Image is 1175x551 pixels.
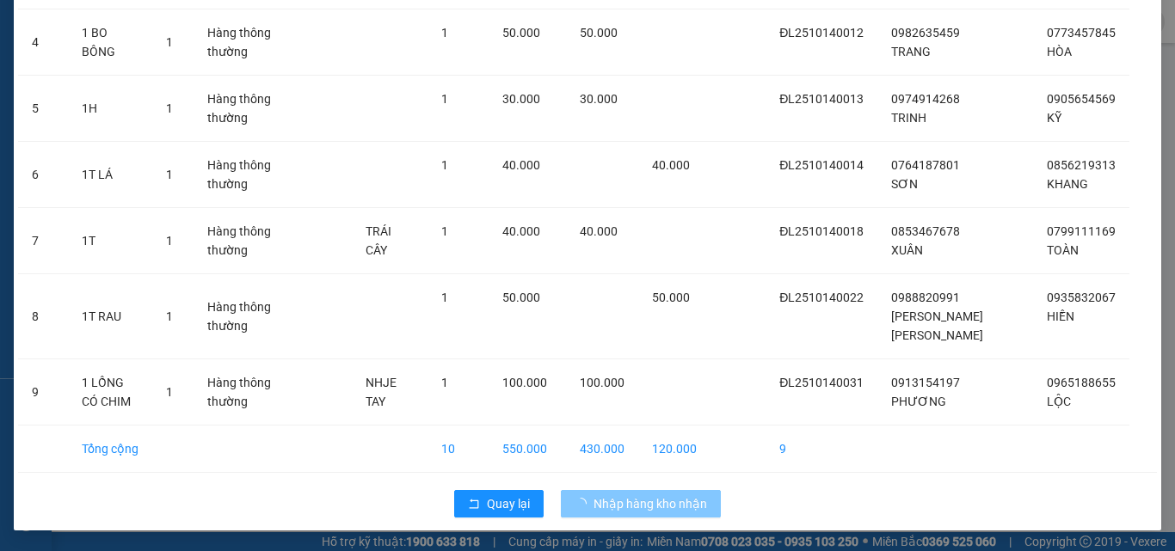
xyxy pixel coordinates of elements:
[194,274,286,359] td: Hàng thông thường
[428,425,489,473] td: 10
[487,494,530,513] span: Quay lại
[891,291,960,304] span: 0988820991
[18,76,68,142] td: 5
[1047,395,1071,408] span: LỘC
[891,92,960,106] span: 0974914268
[580,26,618,40] span: 50.000
[891,177,918,191] span: SƠN
[1047,45,1072,58] span: HÒA
[194,76,286,142] td: Hàng thông thường
[502,291,540,304] span: 50.000
[68,76,152,142] td: 1H
[68,359,152,425] td: 1 LỒNG CÓ CHIM
[502,92,540,106] span: 30.000
[891,26,960,40] span: 0982635459
[18,359,68,425] td: 9
[18,142,68,208] td: 6
[366,376,397,408] span: NHJE TAY
[441,291,448,304] span: 1
[166,168,173,181] span: 1
[166,234,173,248] span: 1
[652,291,690,304] span: 50.000
[1047,158,1116,172] span: 0856219313
[891,158,960,172] span: 0764187801
[891,243,923,257] span: XUÂN
[1047,309,1074,323] span: HIỀN
[652,158,690,172] span: 40.000
[638,425,711,473] td: 120.000
[441,92,448,106] span: 1
[166,101,173,115] span: 1
[68,274,152,359] td: 1T RAU
[68,208,152,274] td: 1T
[891,224,960,238] span: 0853467678
[194,208,286,274] td: Hàng thông thường
[779,224,864,238] span: ĐL2510140018
[489,425,566,473] td: 550.000
[580,224,618,238] span: 40.000
[561,490,721,517] button: Nhập hàng kho nhận
[502,376,547,389] span: 100.000
[779,92,864,106] span: ĐL2510140013
[1047,224,1116,238] span: 0799111169
[1047,243,1079,257] span: TOÀN
[1047,111,1061,125] span: KỸ
[166,309,173,323] span: 1
[166,385,173,399] span: 1
[18,9,68,76] td: 4
[1047,92,1116,106] span: 0905654569
[441,26,448,40] span: 1
[502,26,540,40] span: 50.000
[1047,177,1088,191] span: KHANG
[779,158,864,172] span: ĐL2510140014
[18,208,68,274] td: 7
[441,224,448,238] span: 1
[1047,26,1116,40] span: 0773457845
[68,9,152,76] td: 1 BO BÔNG
[575,498,594,510] span: loading
[891,376,960,389] span: 0913154197
[68,142,152,208] td: 1T LÁ
[891,395,946,408] span: PHƯƠNG
[194,359,286,425] td: Hàng thông thường
[580,92,618,106] span: 30.000
[566,425,638,473] td: 430.000
[441,376,448,389] span: 1
[194,142,286,208] td: Hàng thông thường
[891,45,931,58] span: TRANG
[766,425,877,473] td: 9
[891,309,983,342] span: [PERSON_NAME] [PERSON_NAME]
[502,224,540,238] span: 40.000
[891,111,926,125] span: TRINH
[779,376,864,389] span: ĐL2510140031
[68,425,152,473] td: Tổng cộng
[441,158,448,172] span: 1
[779,26,864,40] span: ĐL2510140012
[1047,376,1116,389] span: 0965188655
[594,494,707,513] span: Nhập hàng kho nhận
[166,35,173,49] span: 1
[779,291,864,304] span: ĐL2510140022
[1047,291,1116,304] span: 0935832067
[454,490,544,517] button: rollbackQuay lại
[502,158,540,172] span: 40.000
[194,9,286,76] td: Hàng thông thường
[366,224,391,257] span: TRÁI CÂY
[18,274,68,359] td: 8
[580,376,624,389] span: 100.000
[468,498,480,511] span: rollback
